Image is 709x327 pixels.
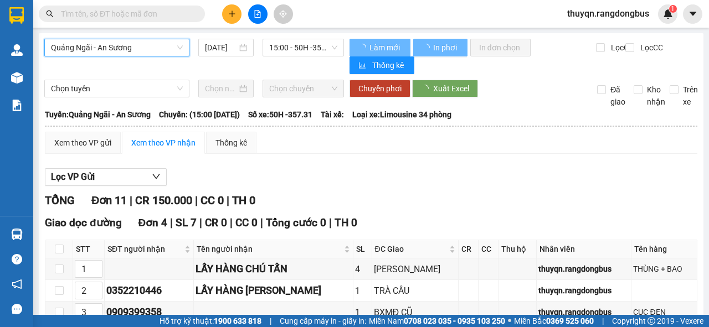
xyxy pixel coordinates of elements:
[350,56,414,74] button: bar-chartThống kê
[358,44,368,51] span: loading
[335,216,357,229] span: TH 0
[131,137,196,149] div: Xem theo VP nhận
[232,194,255,207] span: TH 0
[459,240,479,258] th: CR
[266,216,326,229] span: Tổng cước 0
[51,170,95,184] span: Lọc VP Gửi
[105,302,194,323] td: 0909399358
[51,39,183,56] span: Quảng Ngãi - An Sương
[470,39,531,56] button: In đơn chọn
[648,317,655,325] span: copyright
[270,315,271,327] span: |
[280,315,366,327] span: Cung cấp máy in - giấy in:
[404,316,505,325] strong: 0708 023 035 - 0935 103 250
[374,305,457,319] div: BXMĐ CŨ
[197,243,342,255] span: Tên người nhận
[11,72,23,84] img: warehouse-icon
[106,304,192,320] div: 0909399358
[631,240,697,258] th: Tên hàng
[135,194,192,207] span: CR 150.000
[11,44,23,56] img: warehouse-icon
[538,284,630,297] div: thuyqn.rangdongbus
[421,85,433,92] span: loading
[369,315,505,327] span: Miền Nam
[159,108,240,121] span: Chuyến: (15:00 [DATE])
[413,39,467,56] button: In phơi
[235,216,258,229] span: CC 0
[688,9,698,19] span: caret-down
[214,316,261,325] strong: 1900 633 818
[45,194,75,207] span: TỔNG
[633,306,695,318] div: CỤC ĐEN
[537,240,632,258] th: Nhân viên
[194,280,354,302] td: LẤY HÀNG KIM PHÚC
[227,194,229,207] span: |
[201,194,224,207] span: CC 0
[607,41,635,54] span: Lọc CR
[355,305,369,319] div: 1
[260,216,263,229] span: |
[196,283,352,298] div: LẤY HÀNG [PERSON_NAME]
[230,216,233,229] span: |
[372,59,405,71] span: Thống kê
[11,229,23,240] img: warehouse-icon
[222,4,242,24] button: plus
[422,44,431,51] span: loading
[546,316,594,325] strong: 0369 525 060
[12,304,22,314] span: message
[633,263,695,275] div: THÙNG + BAO
[176,216,197,229] span: SL 7
[679,84,702,108] span: Trên xe
[350,80,410,97] button: Chuyển phơi
[45,110,151,119] b: Tuyến: Quảng Ngãi - An Sương
[663,9,673,19] img: icon-new-feature
[228,10,236,18] span: plus
[196,261,352,277] div: LẤY HÀNG CHÚ TẤN
[106,283,192,298] div: 0352210446
[152,172,161,181] span: down
[54,137,111,149] div: Xem theo VP gửi
[374,284,457,298] div: TRÀ CÂU
[195,194,198,207] span: |
[45,168,167,186] button: Lọc VP Gửi
[353,240,372,258] th: SL
[369,41,402,54] span: Làm mới
[170,216,173,229] span: |
[11,100,23,111] img: solution-icon
[352,108,451,121] span: Loại xe: Limousine 34 phòng
[51,80,183,97] span: Chọn tuyến
[375,243,448,255] span: ĐC Giao
[279,10,287,18] span: aim
[130,194,132,207] span: |
[358,61,368,70] span: bar-chart
[433,82,469,95] span: Xuất Excel
[107,243,182,255] span: SĐT người nhận
[215,137,247,149] div: Thống kê
[105,280,194,302] td: 0352210446
[269,39,337,56] span: 15:00 - 50H -357.31
[508,319,511,323] span: ⚪️
[194,258,354,280] td: LẤY HÀNG CHÚ TẤN
[45,216,122,229] span: Giao dọc đường
[269,80,337,97] span: Chọn chuyến
[355,284,369,298] div: 1
[602,315,604,327] span: |
[671,5,675,13] span: 1
[205,41,237,54] input: 13/08/2025
[254,10,261,18] span: file-add
[643,84,670,108] span: Kho nhận
[205,82,237,95] input: Chọn ngày
[248,4,268,24] button: file-add
[514,315,594,327] span: Miền Bắc
[12,254,22,264] span: question-circle
[636,41,665,54] span: Lọc CC
[205,216,227,229] span: CR 0
[12,279,22,289] span: notification
[606,84,630,108] span: Đã giao
[138,216,168,229] span: Đơn 4
[274,4,293,24] button: aim
[350,39,410,56] button: Làm mới
[538,263,630,275] div: thuyqn.rangdongbus
[321,108,344,121] span: Tài xế:
[433,41,459,54] span: In phơi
